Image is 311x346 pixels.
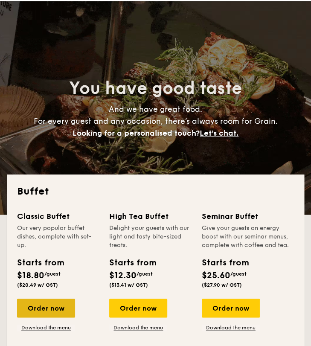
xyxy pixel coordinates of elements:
div: Order now [202,299,260,317]
a: Download the menu [17,324,75,331]
a: Download the menu [109,324,167,331]
div: Seminar Buffet [202,210,294,222]
span: You have good taste [69,78,242,99]
div: Give your guests an energy boost with our seminar menus, complete with coffee and tea. [202,224,294,250]
div: Delight your guests with our light and tasty bite-sized treats. [109,224,191,250]
span: ($20.49 w/ GST) [17,282,58,288]
div: Order now [109,299,167,317]
span: Let's chat. [200,128,238,138]
span: $18.80 [17,270,44,281]
div: Order now [17,299,75,317]
div: Classic Buffet [17,210,99,222]
span: /guest [44,271,61,277]
div: High Tea Buffet [109,210,191,222]
span: ($27.90 w/ GST) [202,282,242,288]
div: Starts from [109,256,147,269]
span: $25.60 [202,270,230,281]
span: And we have great food. For every guest and any occasion, there’s always room for Grain. [34,105,278,138]
span: /guest [137,271,153,277]
span: ($13.41 w/ GST) [109,282,148,288]
div: Starts from [202,256,244,269]
span: $12.30 [109,270,137,281]
div: Starts from [17,256,55,269]
h2: Buffet [17,185,294,198]
span: Looking for a personalised touch? [73,128,200,138]
span: /guest [230,271,247,277]
div: Our very popular buffet dishes, complete with set-up. [17,224,99,250]
a: Download the menu [202,324,260,331]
